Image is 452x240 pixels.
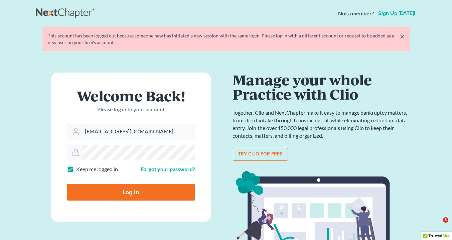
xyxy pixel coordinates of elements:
[48,32,405,46] div: This account has been logged out because someone new has initiated a new session with the same lo...
[141,166,195,172] a: Forgot your password?
[233,109,410,139] p: Together, Clio and NextChapter make it easy to manage bankruptcy matters, from client intake thro...
[76,165,118,173] label: Keep me logged in
[82,124,195,139] input: Email Address
[443,217,448,223] span: 3
[233,148,288,161] a: Try clio for free
[429,217,445,233] iframe: Intercom live chat
[67,89,195,103] h1: Welcome Back!
[67,184,195,201] input: Log In
[67,106,195,113] p: Please log in to your account
[233,73,410,101] h1: Manage your whole Practice with Clio
[338,10,374,17] strong: Not a member?
[377,11,417,16] a: Sign up [DATE]!
[400,32,405,40] a: ×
